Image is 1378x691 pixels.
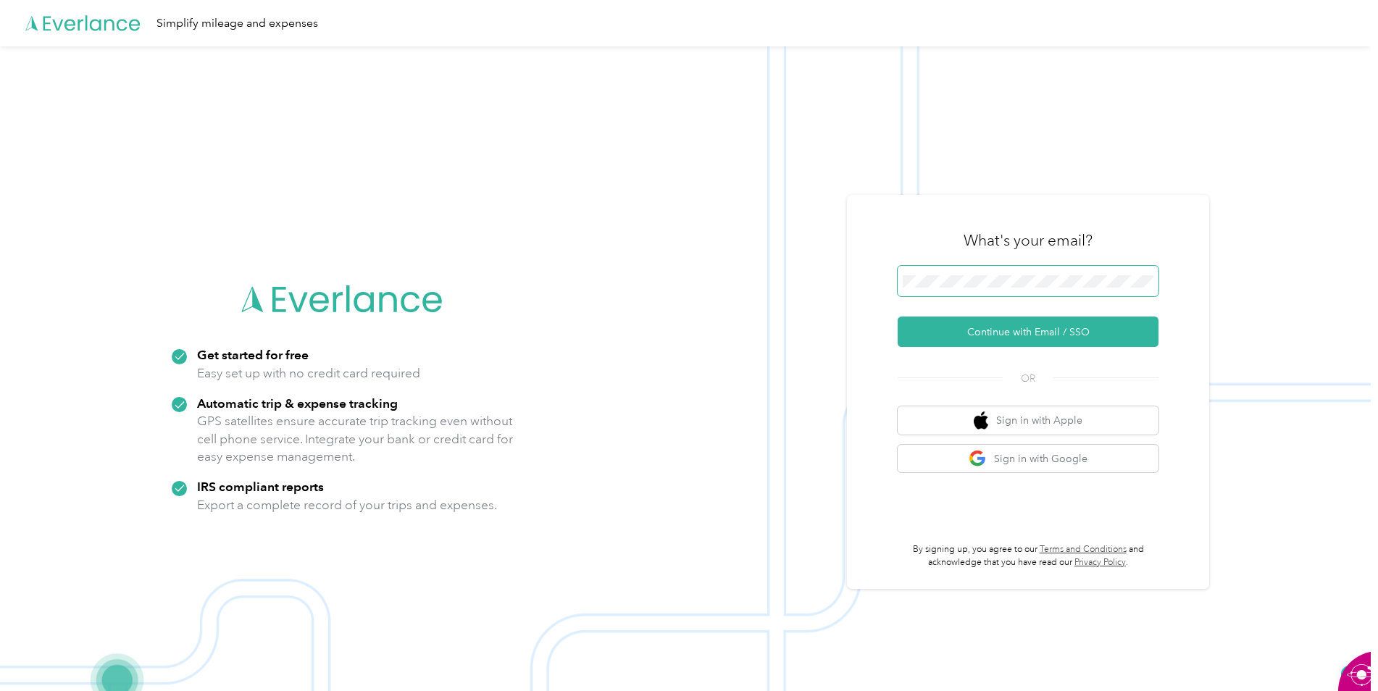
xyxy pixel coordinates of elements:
[898,406,1158,435] button: apple logoSign in with Apple
[964,230,1093,251] h3: What's your email?
[1074,557,1126,568] a: Privacy Policy
[197,364,420,382] p: Easy set up with no credit card required
[197,412,514,466] p: GPS satellites ensure accurate trip tracking even without cell phone service. Integrate your bank...
[1003,371,1053,386] span: OR
[969,450,987,468] img: google logo
[197,479,324,494] strong: IRS compliant reports
[156,14,318,33] div: Simplify mileage and expenses
[898,543,1158,569] p: By signing up, you agree to our and acknowledge that you have read our .
[197,347,309,362] strong: Get started for free
[197,395,398,411] strong: Automatic trip & expense tracking
[1040,544,1127,555] a: Terms and Conditions
[197,496,497,514] p: Export a complete record of your trips and expenses.
[898,445,1158,473] button: google logoSign in with Google
[898,317,1158,347] button: Continue with Email / SSO
[974,411,988,430] img: apple logo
